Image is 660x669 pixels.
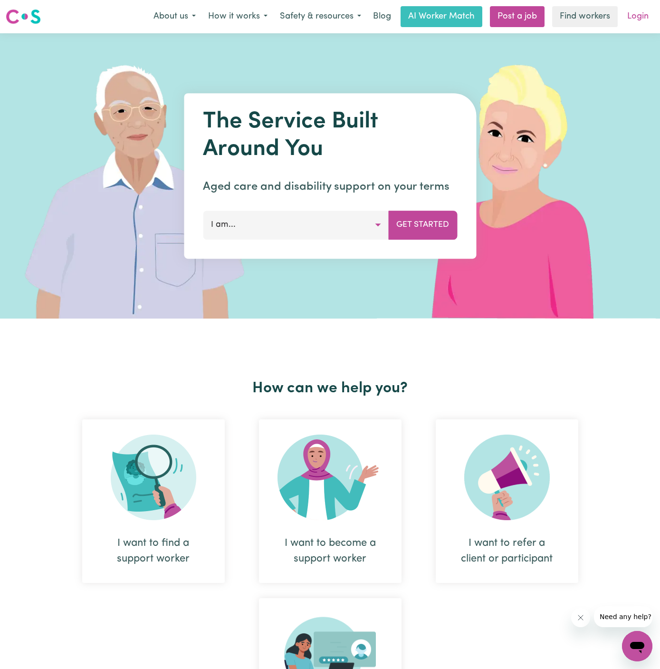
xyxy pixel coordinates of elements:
[202,7,274,27] button: How it works
[401,6,482,27] a: AI Worker Match
[6,8,41,25] img: Careseekers logo
[147,7,202,27] button: About us
[436,419,578,583] div: I want to refer a client or participant
[203,211,389,239] button: I am...
[459,535,555,567] div: I want to refer a client or participant
[105,535,202,567] div: I want to find a support worker
[65,379,595,398] h2: How can we help you?
[490,6,545,27] a: Post a job
[277,435,383,520] img: Become Worker
[367,6,397,27] a: Blog
[6,6,41,28] a: Careseekers logo
[464,435,550,520] img: Refer
[552,6,618,27] a: Find workers
[203,108,457,163] h1: The Service Built Around You
[594,606,652,627] iframe: Message from company
[203,178,457,195] p: Aged care and disability support on your terms
[571,608,590,627] iframe: Close message
[622,631,652,661] iframe: Button to launch messaging window
[622,6,654,27] a: Login
[282,535,379,567] div: I want to become a support worker
[82,419,225,583] div: I want to find a support worker
[111,435,196,520] img: Search
[259,419,402,583] div: I want to become a support worker
[388,211,457,239] button: Get Started
[274,7,367,27] button: Safety & resources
